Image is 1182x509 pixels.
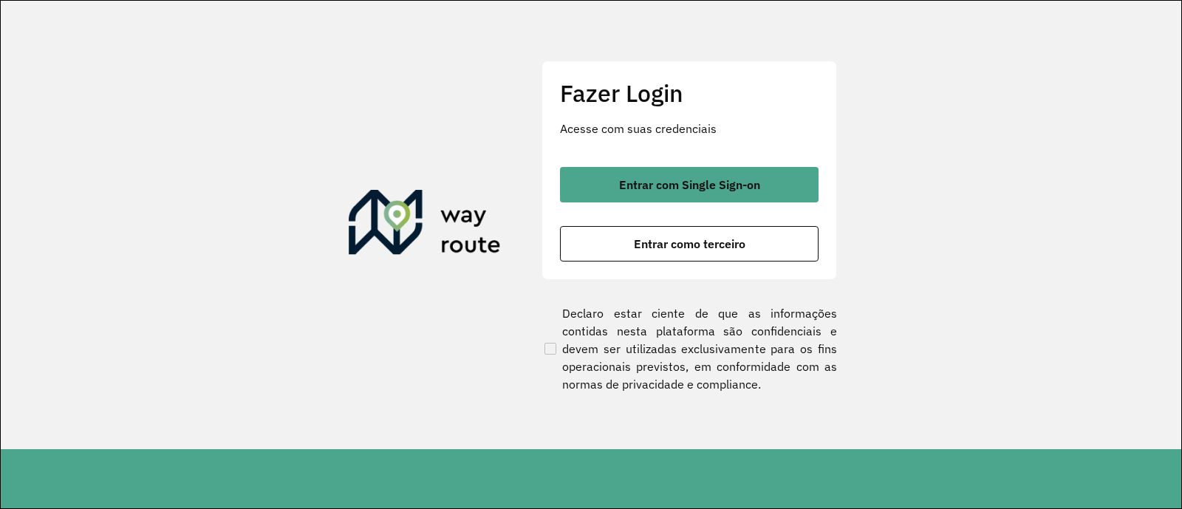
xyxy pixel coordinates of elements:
h2: Fazer Login [560,79,819,107]
label: Declaro estar ciente de que as informações contidas nesta plataforma são confidenciais e devem se... [542,304,837,393]
p: Acesse com suas credenciais [560,120,819,137]
button: button [560,167,819,202]
span: Entrar como terceiro [634,238,745,250]
button: button [560,226,819,262]
span: Entrar com Single Sign-on [619,179,760,191]
img: Roteirizador AmbevTech [349,190,501,261]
